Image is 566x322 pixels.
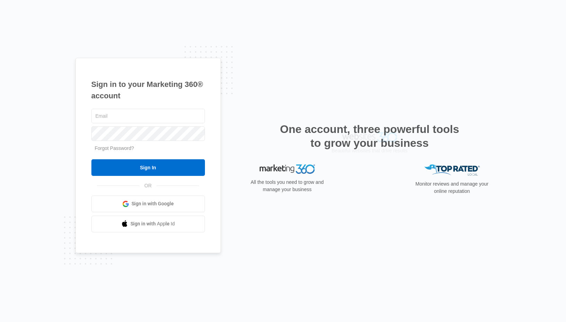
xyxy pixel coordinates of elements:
[424,164,480,176] img: Top Rated Local
[331,179,408,187] p: Beautiful websites that drive results
[413,180,491,195] p: Monitor reviews and manage your online reputation
[342,164,397,175] img: Websites 360
[278,122,461,150] h2: One account, three powerful tools to grow your business
[91,159,205,176] input: Sign In
[91,109,205,123] input: Email
[140,182,156,189] span: OR
[95,145,134,151] a: Forgot Password?
[260,164,315,174] img: Marketing 360
[131,220,175,227] span: Sign in with Apple Id
[91,196,205,212] a: Sign in with Google
[249,179,326,193] p: All the tools you need to grow and manage your business
[132,200,174,207] span: Sign in with Google
[91,79,205,101] h1: Sign in to your Marketing 360® account
[91,216,205,232] a: Sign in with Apple Id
